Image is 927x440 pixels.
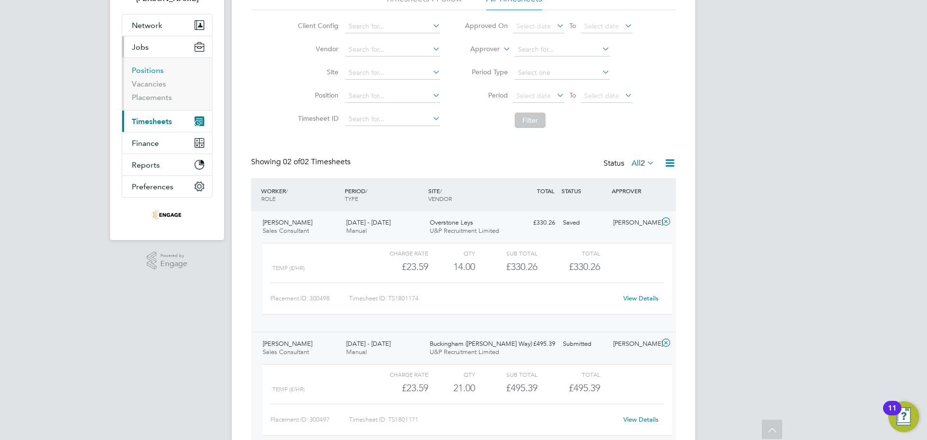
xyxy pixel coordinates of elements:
[345,43,440,57] input: Search for...
[160,252,187,260] span: Powered by
[346,227,367,235] span: Manual
[366,380,428,396] div: £23.59
[160,260,187,268] span: Engage
[122,57,212,110] div: Jobs
[295,91,338,99] label: Position
[641,158,645,168] span: 2
[516,22,551,30] span: Select date
[509,336,559,352] div: £495.39
[272,386,305,393] span: Temp (£/HR)
[559,215,609,231] div: Saved
[584,22,619,30] span: Select date
[456,44,500,54] label: Approver
[132,79,166,88] a: Vacancies
[515,66,610,80] input: Select one
[122,36,212,57] button: Jobs
[609,336,660,352] div: [PERSON_NAME]
[440,187,442,195] span: /
[263,218,312,227] span: [PERSON_NAME]
[515,113,546,128] button: Filter
[366,369,428,380] div: Charge rate
[132,139,159,148] span: Finance
[349,291,617,306] div: Timesheet ID: TS1801174
[153,207,182,223] img: uandp-logo-retina.png
[430,218,473,227] span: Overstone Leys
[122,176,212,197] button: Preferences
[286,187,288,195] span: /
[609,182,660,199] div: APPROVER
[365,187,367,195] span: /
[295,44,338,53] label: Vendor
[122,14,212,36] button: Network
[516,91,551,100] span: Select date
[295,68,338,76] label: Site
[263,227,309,235] span: Sales Consultant
[559,182,609,199] div: STATUS
[569,382,600,394] span: £495.39
[569,261,600,272] span: £330.26
[132,43,149,52] span: Jobs
[345,20,440,33] input: Search for...
[345,66,440,80] input: Search for...
[345,113,440,126] input: Search for...
[259,182,342,207] div: WORKER
[475,380,537,396] div: £495.39
[475,259,537,275] div: £330.26
[604,157,657,170] div: Status
[251,157,352,167] div: Showing
[366,259,428,275] div: £23.59
[261,195,276,202] span: ROLE
[566,19,579,32] span: To
[346,218,391,227] span: [DATE] - [DATE]
[346,348,367,356] span: Manual
[428,259,475,275] div: 14.00
[346,340,391,348] span: [DATE] - [DATE]
[270,412,349,427] div: Placement ID: 300497
[132,160,160,170] span: Reports
[888,401,919,432] button: Open Resource Center, 11 new notifications
[609,215,660,231] div: [PERSON_NAME]
[475,369,537,380] div: Sub Total
[426,182,509,207] div: SITE
[132,21,162,30] span: Network
[428,247,475,259] div: QTY
[428,195,452,202] span: VENDOR
[342,182,426,207] div: PERIOD
[147,252,188,270] a: Powered byEngage
[475,247,537,259] div: Sub Total
[295,114,338,123] label: Timesheet ID
[464,68,508,76] label: Period Type
[537,187,554,195] span: TOTAL
[430,227,499,235] span: U&P Recruitment Limited
[559,336,609,352] div: Submitted
[349,412,617,427] div: Timesheet ID: TS1801171
[345,89,440,103] input: Search for...
[537,369,600,380] div: Total
[464,21,508,30] label: Approved On
[515,43,610,57] input: Search for...
[366,247,428,259] div: Charge rate
[623,294,659,302] a: View Details
[122,132,212,154] button: Finance
[272,265,305,271] span: Temp (£/HR)
[263,340,312,348] span: [PERSON_NAME]
[430,340,532,348] span: Buckingham ([PERSON_NAME] Way)
[566,89,579,101] span: To
[283,157,300,167] span: 02 of
[132,93,172,102] a: Placements
[428,380,475,396] div: 21.00
[537,247,600,259] div: Total
[263,348,309,356] span: Sales Consultant
[122,154,212,175] button: Reports
[283,157,351,167] span: 02 Timesheets
[345,195,358,202] span: TYPE
[623,415,659,424] a: View Details
[132,117,172,126] span: Timesheets
[584,91,619,100] span: Select date
[295,21,338,30] label: Client Config
[430,348,499,356] span: U&P Recruitment Limited
[132,182,173,191] span: Preferences
[428,369,475,380] div: QTY
[464,91,508,99] label: Period
[122,111,212,132] button: Timesheets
